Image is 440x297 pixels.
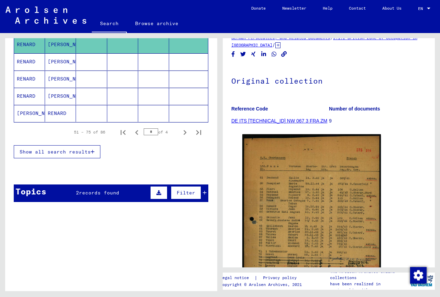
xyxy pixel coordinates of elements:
span: records found [79,190,119,196]
a: Search [92,15,127,33]
button: Show all search results [14,145,100,158]
p: Copyright © Arolsen Archives, 2021 [220,282,305,288]
div: of 4 [144,129,178,135]
mat-cell: [PERSON_NAME] [45,71,76,87]
button: Share on WhatsApp [271,50,278,59]
div: | [220,274,305,282]
span: / [272,42,275,48]
span: Show all search results [20,149,91,155]
mat-cell: [PERSON_NAME] [14,105,45,122]
span: Filter [177,190,195,196]
img: yv_logo.png [409,272,434,289]
button: Share on Xing [250,50,257,59]
button: First page [116,125,130,139]
mat-cell: RENARD [14,71,45,87]
button: Share on Twitter [240,50,247,59]
div: Topics [15,185,46,198]
mat-cell: [PERSON_NAME] [45,53,76,70]
a: Privacy policy [257,274,305,282]
span: EN [418,6,426,11]
mat-cell: RENARD [14,88,45,105]
b: Reference Code [231,106,268,112]
button: Last page [192,125,206,139]
mat-cell: [PERSON_NAME] [45,88,76,105]
a: Browse archive [127,15,187,32]
p: have been realized in partnership with [330,281,408,293]
button: Filter [171,186,201,199]
mat-cell: RENARD [14,53,45,70]
a: Legal notice [220,274,254,282]
button: Previous page [130,125,144,139]
h1: Original collection [231,65,426,95]
img: Arolsen_neg.svg [5,7,86,24]
mat-cell: RENARD [45,105,76,122]
button: Share on Facebook [230,50,237,59]
mat-cell: RENARD [14,36,45,53]
a: DE ITS [TECHNICAL_ID] NW 067 3 FRA ZM [231,118,327,124]
b: Number of documents [329,106,380,112]
div: 51 – 75 of 86 [74,129,105,135]
mat-cell: [PERSON_NAME] [45,36,76,53]
p: 9 [329,117,426,125]
button: Share on LinkedIn [260,50,267,59]
button: Copy link [280,50,288,59]
span: 2 [76,190,79,196]
button: Next page [178,125,192,139]
img: Change consent [410,267,427,284]
p: The Arolsen Archives online collections [330,268,408,281]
